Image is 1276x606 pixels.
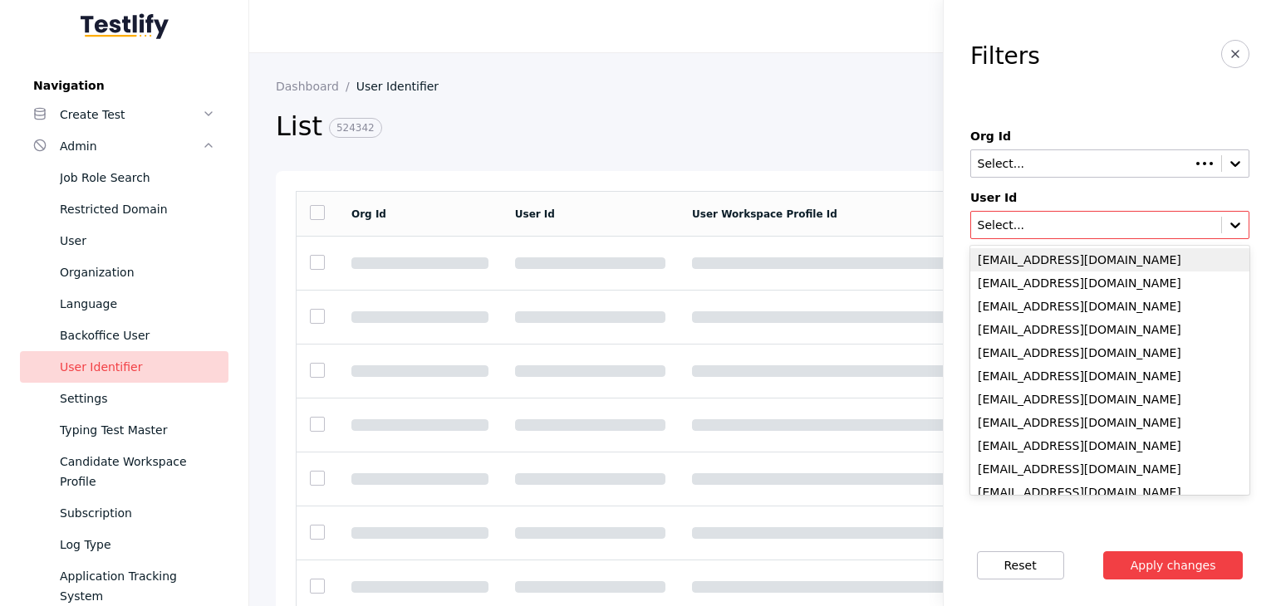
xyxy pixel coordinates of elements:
a: Typing Test Master [20,414,228,446]
a: Organization [20,257,228,288]
img: Testlify - Backoffice [81,13,169,39]
div: Organization [60,262,215,282]
a: Subscription [20,497,228,529]
div: Restricted Domain [60,199,215,219]
div: [EMAIL_ADDRESS][DOMAIN_NAME] [970,271,1249,295]
a: Candidate Workspace Profile [20,446,228,497]
div: [EMAIL_ADDRESS][DOMAIN_NAME] [970,434,1249,457]
h3: Filters [970,43,1040,70]
a: User Workspace Profile Id [692,208,837,220]
div: Settings [60,389,215,408]
div: [EMAIL_ADDRESS][DOMAIN_NAME] [970,388,1249,411]
a: User Identifier [356,80,452,93]
label: Org Id [970,130,1249,143]
div: [EMAIL_ADDRESS][DOMAIN_NAME] [970,457,1249,481]
div: Language [60,294,215,314]
div: Candidate Workspace Profile [60,452,215,491]
div: Typing Test Master [60,420,215,440]
div: Job Role Search [60,168,215,188]
div: [EMAIL_ADDRESS][DOMAIN_NAME] [970,364,1249,388]
div: [EMAIL_ADDRESS][DOMAIN_NAME] [970,295,1249,318]
button: Reset [977,551,1064,579]
div: Application Tracking System [60,566,215,606]
button: Apply changes [1103,551,1244,579]
div: Subscription [60,503,215,523]
a: Settings [20,383,228,414]
div: Admin [60,136,202,156]
div: [EMAIL_ADDRESS][DOMAIN_NAME] [970,318,1249,341]
div: [EMAIL_ADDRESS][DOMAIN_NAME] [970,248,1249,271]
div: User Identifier [60,357,215,377]
div: Log Type [60,535,215,555]
a: User [20,225,228,257]
a: Log Type [20,529,228,560]
a: User Id [515,208,555,220]
div: Create Test [60,105,202,125]
a: Restricted Domain [20,193,228,225]
a: Language [20,288,228,320]
label: User Id [970,191,1249,204]
h2: List [276,110,1146,144]
a: Dashboard [276,80,356,93]
div: [EMAIL_ADDRESS][DOMAIN_NAME] [970,411,1249,434]
a: Org Id [351,208,386,220]
div: User [60,231,215,251]
div: [EMAIL_ADDRESS][DOMAIN_NAME] [970,481,1249,504]
div: [EMAIL_ADDRESS][DOMAIN_NAME] [970,341,1249,364]
div: Backoffice User [60,325,215,345]
span: 524342 [329,118,382,138]
a: Backoffice User [20,320,228,351]
a: Job Role Search [20,162,228,193]
label: Navigation [20,79,228,92]
a: User Identifier [20,351,228,383]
